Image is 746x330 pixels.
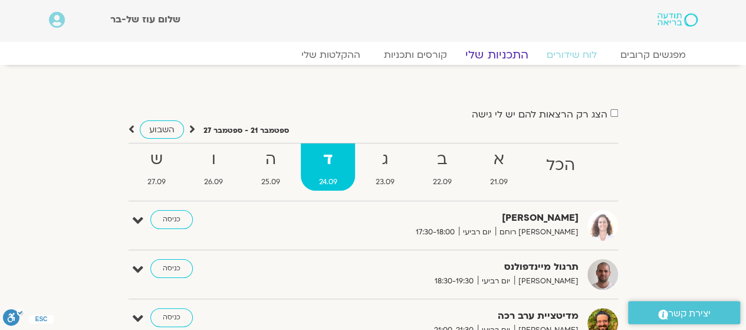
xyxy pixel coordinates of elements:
[451,48,543,62] a: התכניות שלי
[415,146,469,173] strong: ב
[290,308,579,324] strong: מדיטציית ערב רכה
[430,275,478,287] span: 18:30-19:30
[130,146,184,173] strong: ש
[357,143,412,191] a: ג23.09
[528,152,593,179] strong: הכל
[472,143,525,191] a: א21.09
[478,275,514,287] span: יום רביעי
[495,226,579,238] span: [PERSON_NAME] רוחם
[130,176,184,188] span: 27.09
[244,146,298,173] strong: ה
[186,143,241,191] a: ו26.09
[150,210,193,229] a: כניסה
[149,124,175,135] span: השבוע
[357,146,412,173] strong: ג
[301,143,355,191] a: ד24.09
[290,49,372,61] a: ההקלטות שלי
[150,259,193,278] a: כניסה
[472,176,525,188] span: 21.09
[140,120,184,139] a: השבוע
[49,49,698,61] nav: Menu
[415,176,469,188] span: 22.09
[244,176,298,188] span: 25.09
[244,143,298,191] a: ה25.09
[535,49,609,61] a: לוח שידורים
[514,275,579,287] span: [PERSON_NAME]
[415,143,469,191] a: ב22.09
[150,308,193,327] a: כניסה
[459,226,495,238] span: יום רביעי
[203,125,289,137] p: ספטמבר 21 - ספטמבר 27
[110,13,180,26] span: שלום עוז של-בר
[412,226,459,238] span: 17:30-18:00
[186,176,241,188] span: 26.09
[290,210,579,226] strong: [PERSON_NAME]
[472,109,607,120] label: הצג רק הרצאות להם יש לי גישה
[290,259,579,275] strong: תרגול מיינדפולנס
[357,176,412,188] span: 23.09
[301,146,355,173] strong: ד
[372,49,459,61] a: קורסים ותכניות
[528,143,593,191] a: הכל
[609,49,698,61] a: מפגשים קרובים
[472,146,525,173] strong: א
[628,301,740,324] a: יצירת קשר
[668,306,711,322] span: יצירת קשר
[130,143,184,191] a: ש27.09
[301,176,355,188] span: 24.09
[186,146,241,173] strong: ו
